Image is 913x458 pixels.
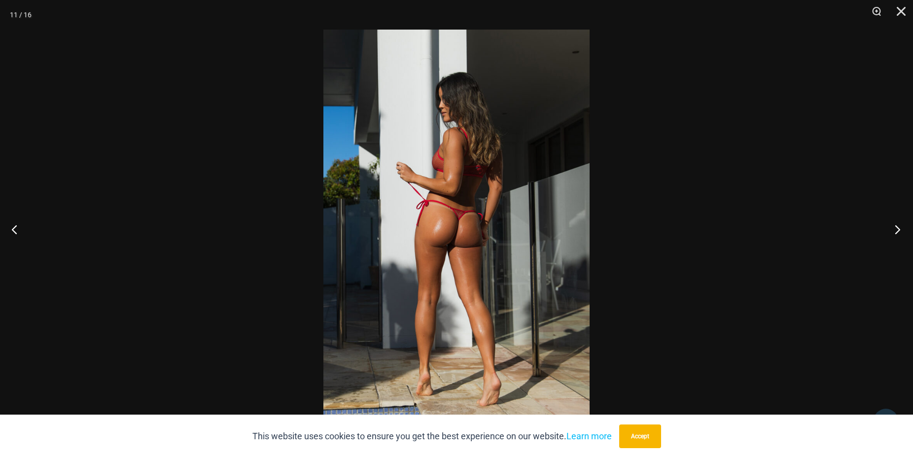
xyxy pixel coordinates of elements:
[10,7,32,22] div: 11 / 16
[252,429,612,444] p: This website uses cookies to ensure you get the best experience on our website.
[876,205,913,254] button: Next
[323,30,590,428] img: Summer Storm Red 332 Crop Top 456 Micro 03
[619,424,661,448] button: Accept
[566,431,612,441] a: Learn more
